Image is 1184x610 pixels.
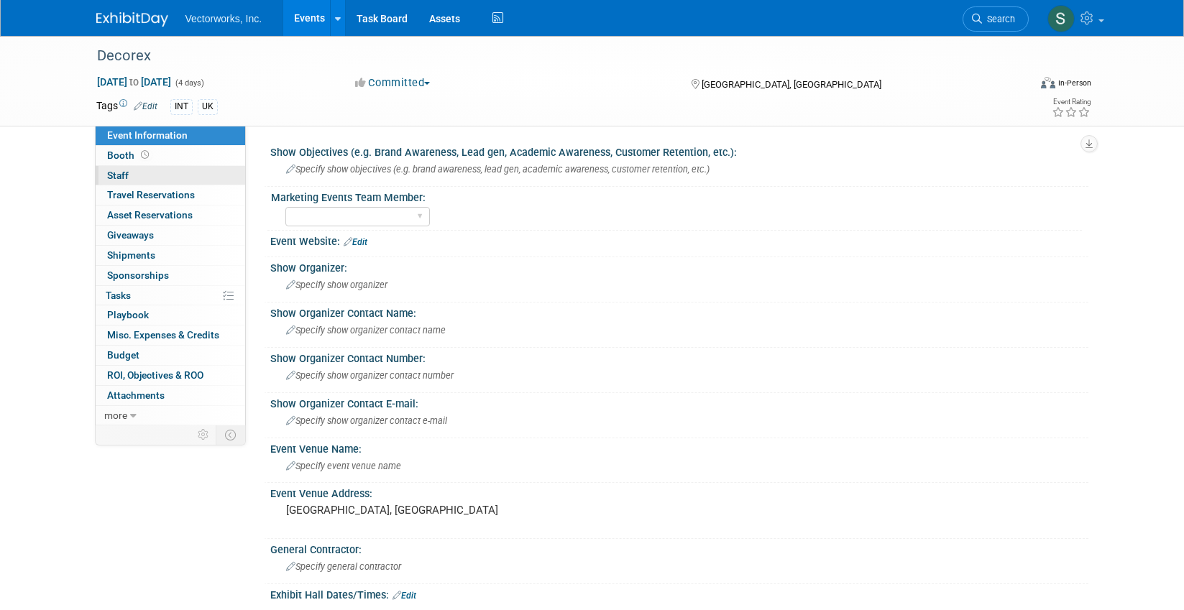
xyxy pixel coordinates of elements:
span: Specify show organizer contact e-mail [286,415,447,426]
div: Event Rating [1052,98,1091,106]
td: Tags [96,98,157,115]
span: Travel Reservations [107,189,195,200]
div: General Contractor: [270,539,1088,557]
div: Exhibit Hall Dates/Times: [270,584,1088,603]
div: In-Person [1057,78,1091,88]
a: Search [963,6,1029,32]
span: Misc. Expenses & Credits [107,329,219,341]
pre: [GEOGRAPHIC_DATA], [GEOGRAPHIC_DATA] [286,504,595,517]
a: Budget [96,346,245,365]
div: Decorex [92,43,1007,69]
span: Staff [107,170,129,181]
span: [GEOGRAPHIC_DATA], [GEOGRAPHIC_DATA] [702,79,881,90]
a: Attachments [96,386,245,405]
a: Travel Reservations [96,185,245,205]
span: Playbook [107,309,149,320]
div: Marketing Events Team Member: [271,187,1082,205]
span: Asset Reservations [107,209,193,221]
span: Specify show objectives (e.g. brand awareness, lead gen, academic awareness, customer retention, ... [286,164,710,175]
a: Asset Reservations [96,205,245,225]
a: Event Information [96,126,245,145]
span: Attachments [107,389,165,401]
a: Edit [344,237,367,247]
span: ROI, Objectives & ROO [107,369,203,381]
a: Giveaways [96,226,245,245]
a: Edit [393,591,416,601]
span: Shipments [107,249,155,261]
span: Specify event venue name [286,461,401,471]
a: Booth [96,146,245,165]
div: Event Format [944,75,1092,96]
span: Specify show organizer [286,279,387,290]
a: Playbook [96,305,245,325]
div: Show Objectives (e.g. Brand Awareness, Lead gen, Academic Awareness, Customer Retention, etc.): [270,142,1088,160]
img: Format-Inperson.png [1041,77,1055,88]
span: [DATE] [DATE] [96,75,172,88]
a: ROI, Objectives & ROO [96,366,245,385]
div: Show Organizer Contact E-mail: [270,393,1088,411]
div: Show Organizer Contact Name: [270,302,1088,320]
td: Toggle Event Tabs [216,425,245,444]
div: Show Organizer Contact Number: [270,348,1088,366]
span: Event Information [107,129,188,141]
a: Tasks [96,286,245,305]
span: to [127,76,141,88]
img: Sarah Angley [1047,5,1075,32]
div: Event Venue Address: [270,483,1088,501]
span: Specify show organizer contact number [286,370,454,381]
div: UK [198,99,218,114]
span: more [104,410,127,421]
span: Search [982,14,1015,24]
span: Tasks [106,290,131,301]
span: Giveaways [107,229,154,241]
span: Vectorworks, Inc. [185,13,262,24]
a: Misc. Expenses & Credits [96,325,245,345]
span: (4 days) [174,78,204,88]
div: Show Organizer: [270,257,1088,275]
span: Sponsorships [107,269,169,281]
a: Shipments [96,246,245,265]
span: Specify show organizer contact name [286,325,446,336]
div: Event Venue Name: [270,438,1088,456]
a: Staff [96,166,245,185]
span: Booth not reserved yet [138,149,152,160]
a: Edit [134,101,157,111]
a: Sponsorships [96,266,245,285]
span: Booth [107,149,152,161]
div: Event Website: [270,231,1088,249]
div: INT [170,99,193,114]
button: Committed [350,75,436,91]
span: Budget [107,349,139,361]
td: Personalize Event Tab Strip [191,425,216,444]
img: ExhibitDay [96,12,168,27]
span: Specify general contractor [286,561,401,572]
a: more [96,406,245,425]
